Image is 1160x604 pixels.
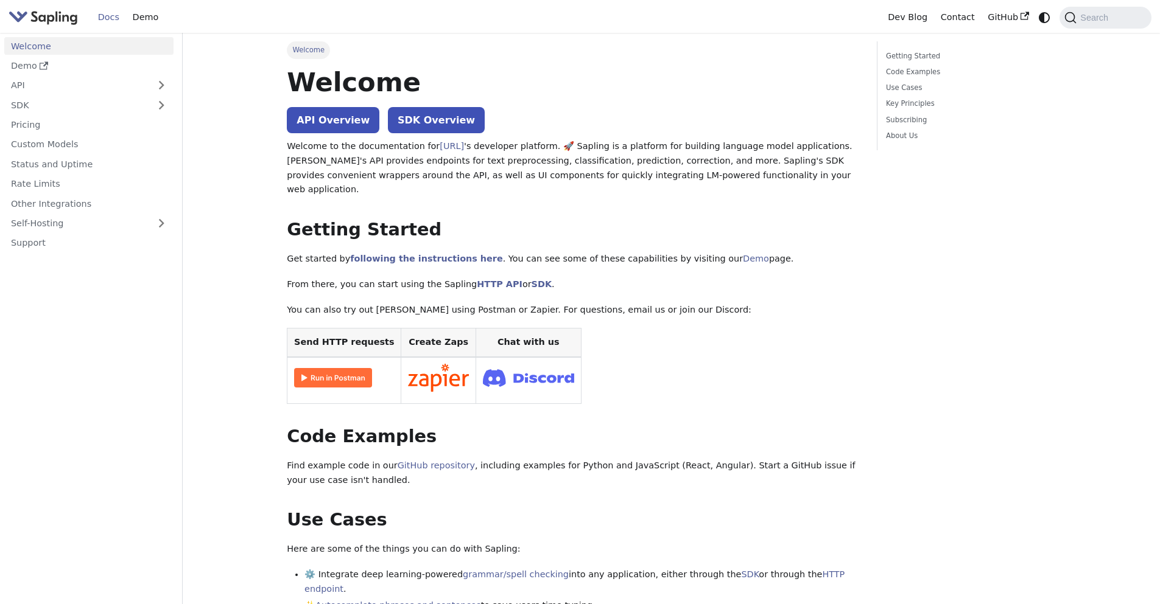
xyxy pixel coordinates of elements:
[1036,9,1053,26] button: Switch between dark and light mode (currently system mode)
[934,8,982,27] a: Contact
[4,155,174,173] a: Status and Uptime
[886,66,1051,78] a: Code Examples
[4,234,174,252] a: Support
[1077,13,1116,23] span: Search
[4,175,174,193] a: Rate Limits
[287,41,859,58] nav: Breadcrumbs
[4,57,174,75] a: Demo
[287,107,379,133] a: API Overview
[463,569,569,579] a: grammar/spell checking
[4,96,149,114] a: SDK
[149,96,174,114] button: Expand sidebar category 'SDK'
[294,368,372,387] img: Run in Postman
[287,252,859,266] p: Get started by . You can see some of these capabilities by visiting our page.
[398,460,475,470] a: GitHub repository
[477,279,522,289] a: HTTP API
[1060,7,1151,29] button: Search (Command+K)
[532,279,552,289] a: SDK
[408,364,469,392] img: Connect in Zapier
[4,215,174,232] a: Self-Hosting
[4,77,149,94] a: API
[350,254,502,263] a: following the instructions here
[287,66,859,99] h1: Welcome
[304,569,845,594] a: HTTP endpoint
[886,98,1051,109] a: Key Principles
[743,254,769,263] a: Demo
[981,8,1035,27] a: GitHub
[287,459,859,488] p: Find example code in our , including examples for Python and JavaScript (React, Angular). Start a...
[401,328,476,357] th: Create Zaps
[287,509,859,531] h2: Use Cases
[91,8,126,27] a: Docs
[886,114,1051,126] a: Subscribing
[287,277,859,292] p: From there, you can start using the Sapling or .
[440,141,464,151] a: [URL]
[4,116,174,134] a: Pricing
[886,50,1051,62] a: Getting Started
[287,542,859,557] p: Here are some of the things you can do with Sapling:
[476,328,581,357] th: Chat with us
[287,303,859,318] p: You can also try out [PERSON_NAME] using Postman or Zapier. For questions, email us or join our D...
[881,8,933,27] a: Dev Blog
[287,139,859,197] p: Welcome to the documentation for 's developer platform. 🚀 Sapling is a platform for building lang...
[886,130,1051,142] a: About Us
[4,195,174,212] a: Other Integrations
[287,219,859,241] h2: Getting Started
[741,569,759,579] a: SDK
[4,136,174,153] a: Custom Models
[304,568,859,597] li: ⚙️ Integrate deep learning-powered into any application, either through the or through the .
[149,77,174,94] button: Expand sidebar category 'API'
[287,41,330,58] span: Welcome
[483,366,574,391] img: Join Discord
[9,9,78,26] img: Sapling.ai
[9,9,82,26] a: Sapling.aiSapling.ai
[287,328,401,357] th: Send HTTP requests
[287,426,859,448] h2: Code Examples
[388,107,485,133] a: SDK Overview
[886,82,1051,94] a: Use Cases
[4,37,174,55] a: Welcome
[126,8,165,27] a: Demo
